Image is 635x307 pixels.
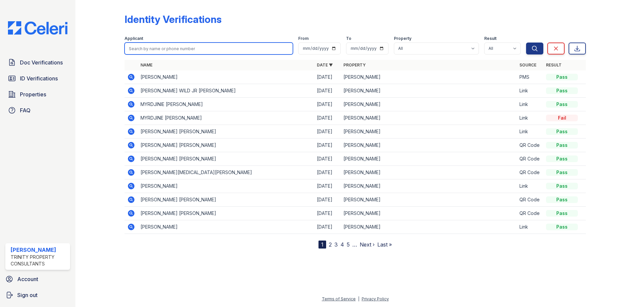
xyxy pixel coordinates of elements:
[362,296,389,301] a: Privacy Policy
[394,36,411,41] label: Property
[546,224,578,230] div: Pass
[341,193,517,207] td: [PERSON_NAME]
[341,179,517,193] td: [PERSON_NAME]
[20,90,46,98] span: Properties
[517,139,543,152] td: QR Code
[517,193,543,207] td: QR Code
[517,111,543,125] td: Link
[138,207,314,220] td: [PERSON_NAME] [PERSON_NAME]
[138,125,314,139] td: [PERSON_NAME] [PERSON_NAME]
[341,84,517,98] td: [PERSON_NAME]
[125,43,293,54] input: Search by name or phone number
[352,241,357,249] span: …
[314,139,341,152] td: [DATE]
[341,70,517,84] td: [PERSON_NAME]
[314,179,341,193] td: [DATE]
[546,62,562,67] a: Result
[3,21,73,35] img: CE_Logo_Blue-a8612792a0a2168367f1c8372b55b34899dd931a85d93a1a3d3e32e68fde9ad4.png
[546,74,578,80] div: Pass
[138,111,314,125] td: MYRDJINE [PERSON_NAME]
[341,125,517,139] td: [PERSON_NAME]
[20,106,31,114] span: FAQ
[11,246,67,254] div: [PERSON_NAME]
[138,193,314,207] td: [PERSON_NAME] [PERSON_NAME]
[138,84,314,98] td: [PERSON_NAME] WILD JR [PERSON_NAME]
[343,62,366,67] a: Property
[140,62,152,67] a: Name
[517,125,543,139] td: Link
[314,220,341,234] td: [DATE]
[138,70,314,84] td: [PERSON_NAME]
[314,125,341,139] td: [DATE]
[517,166,543,179] td: QR Code
[517,179,543,193] td: Link
[517,207,543,220] td: QR Code
[517,84,543,98] td: Link
[347,241,350,248] a: 5
[340,241,344,248] a: 4
[3,288,73,302] a: Sign out
[341,98,517,111] td: [PERSON_NAME]
[125,13,222,25] div: Identity Verifications
[138,139,314,152] td: [PERSON_NAME] [PERSON_NAME]
[341,111,517,125] td: [PERSON_NAME]
[314,193,341,207] td: [DATE]
[517,70,543,84] td: PMS
[138,220,314,234] td: [PERSON_NAME]
[546,155,578,162] div: Pass
[314,84,341,98] td: [DATE]
[341,152,517,166] td: [PERSON_NAME]
[138,98,314,111] td: MYRDJINIE [PERSON_NAME]
[125,36,143,41] label: Applicant
[484,36,497,41] label: Result
[341,139,517,152] td: [PERSON_NAME]
[334,241,338,248] a: 3
[138,166,314,179] td: [PERSON_NAME][MEDICAL_DATA][PERSON_NAME]
[314,111,341,125] td: [DATE]
[546,169,578,176] div: Pass
[5,56,70,69] a: Doc Verifications
[517,220,543,234] td: Link
[314,98,341,111] td: [DATE]
[298,36,309,41] label: From
[358,296,359,301] div: |
[3,272,73,286] a: Account
[17,275,38,283] span: Account
[5,72,70,85] a: ID Verifications
[329,241,332,248] a: 2
[346,36,351,41] label: To
[314,166,341,179] td: [DATE]
[517,152,543,166] td: QR Code
[377,241,392,248] a: Last »
[20,58,63,66] span: Doc Verifications
[546,128,578,135] div: Pass
[546,101,578,108] div: Pass
[546,115,578,121] div: Fail
[341,166,517,179] td: [PERSON_NAME]
[341,220,517,234] td: [PERSON_NAME]
[138,152,314,166] td: [PERSON_NAME] [PERSON_NAME]
[546,183,578,189] div: Pass
[317,62,333,67] a: Date ▼
[546,196,578,203] div: Pass
[519,62,536,67] a: Source
[322,296,356,301] a: Terms of Service
[11,254,67,267] div: Trinity Property Consultants
[517,98,543,111] td: Link
[314,207,341,220] td: [DATE]
[314,70,341,84] td: [DATE]
[360,241,375,248] a: Next ›
[138,179,314,193] td: [PERSON_NAME]
[20,74,58,82] span: ID Verifications
[546,210,578,217] div: Pass
[17,291,38,299] span: Sign out
[546,87,578,94] div: Pass
[546,142,578,149] div: Pass
[5,104,70,117] a: FAQ
[341,207,517,220] td: [PERSON_NAME]
[314,152,341,166] td: [DATE]
[318,241,326,249] div: 1
[5,88,70,101] a: Properties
